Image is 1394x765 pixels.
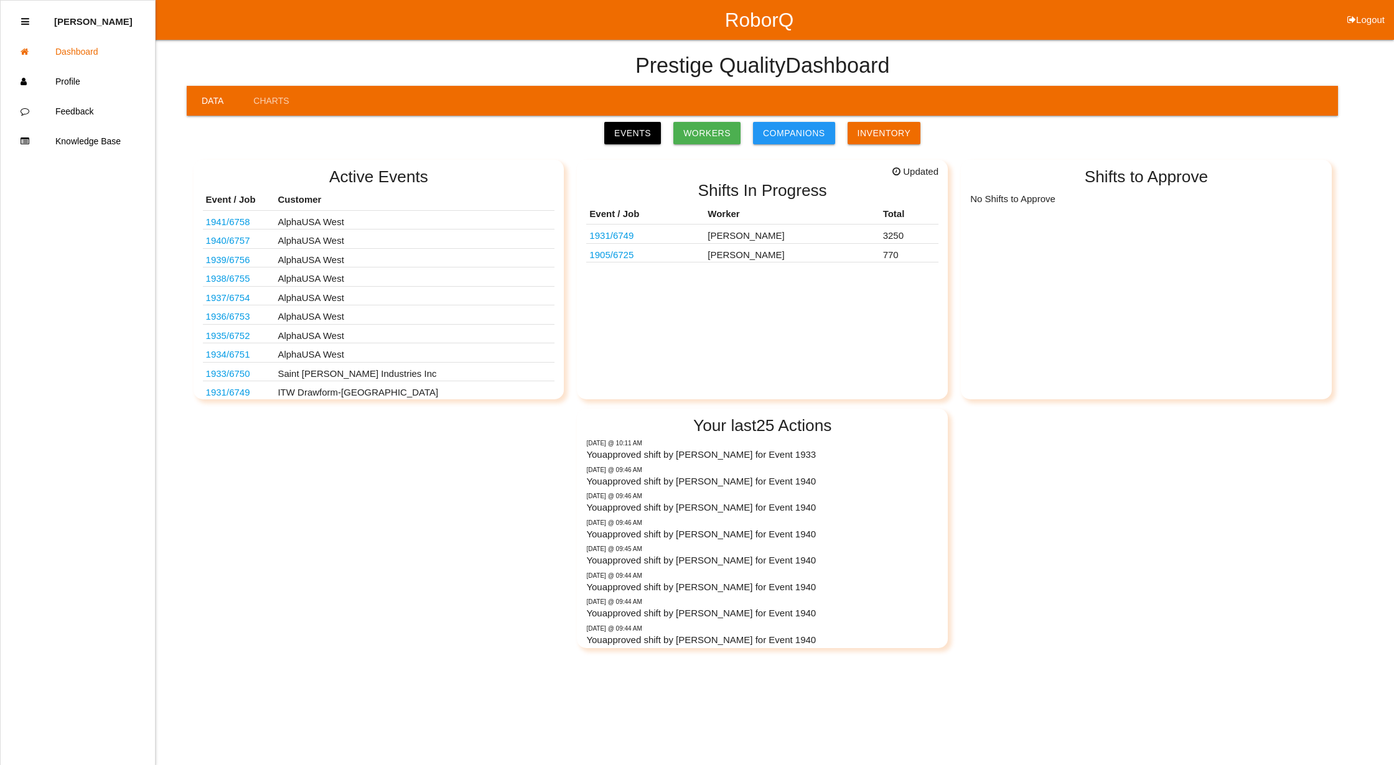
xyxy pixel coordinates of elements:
[54,7,133,27] p: Diana Harris
[274,286,554,305] td: AlphaUSA West
[586,580,938,595] p: You approved shift by [PERSON_NAME] for Event 1940
[206,368,250,379] a: 1933/6750
[203,343,275,363] td: S2026-01
[586,518,938,527] p: Today @ 09:46 AM
[1,37,155,67] a: Dashboard
[970,168,1322,186] h2: Shifts to Approve
[206,254,250,265] a: 1939/6756
[586,571,938,580] p: Today @ 09:44 AM
[586,624,938,633] p: Today @ 09:44 AM
[586,438,938,448] p: Today @ 10:11 AM
[586,554,938,568] p: You approved shift by [PERSON_NAME] for Event 1940
[1,67,155,96] a: Profile
[203,305,275,325] td: S2070-02
[274,248,554,267] td: AlphaUSA West
[892,165,938,179] span: Updated
[589,230,634,241] a: 1931/6749
[589,249,634,260] a: 1905/6725
[586,633,938,647] p: You approved shift by [PERSON_NAME] for Event 1940
[880,243,938,262] td: 770
[586,225,938,244] tr: TI PN HYSO0086AAF00 -ITW PN 5463
[206,330,250,341] a: 1935/6752
[274,267,554,287] td: AlphaUSA West
[586,597,938,606] p: Today @ 09:44 AM
[880,204,938,225] th: Total
[970,190,1322,206] p: No Shifts to Approve
[1,126,155,156] a: Knowledge Base
[673,122,741,144] a: Workers
[586,491,938,501] p: Today @ 09:46 AM
[704,243,879,262] td: [PERSON_NAME]
[586,243,704,262] td: 10301666
[21,7,29,37] div: Close
[1,96,155,126] a: Feedback
[586,182,938,200] h2: Shifts In Progress
[203,168,555,186] h2: Active Events
[203,362,275,381] td: 86560053 / 86560052 (@ Avancez Hazel Park)
[586,225,704,244] td: TI PN HYSO0086AAF00 -ITW PN 5463
[604,122,661,144] a: Events
[586,417,938,435] h2: Your last 25 Actions
[586,606,938,621] p: You approved shift by [PERSON_NAME] for Event 1940
[586,465,938,475] p: Today @ 09:46 AM
[206,216,250,227] a: 1941/6758
[635,54,890,78] h4: Prestige Quality Dashboard
[274,190,554,210] th: Customer
[203,210,275,229] td: S1873
[238,86,304,116] a: Charts
[203,267,275,287] td: BA1194-02
[203,381,275,401] td: TI PN HYSO0086AAF00 -ITW PN 5463
[206,273,250,284] a: 1938/6755
[274,324,554,343] td: AlphaUSA West
[586,243,938,262] tr: 10301666
[203,324,275,343] td: S1391
[274,210,554,229] td: AlphaUSA West
[274,305,554,325] td: AlphaUSA West
[753,122,835,144] a: Companions
[187,86,238,116] a: Data
[586,501,938,515] p: You approved shift by [PERSON_NAME] for Event 1940
[274,362,554,381] td: Saint [PERSON_NAME] Industries Inc
[704,204,879,225] th: Worker
[586,204,704,225] th: Event / Job
[206,292,250,303] a: 1937/6754
[203,190,275,210] th: Event / Job
[704,225,879,244] td: [PERSON_NAME]
[586,448,938,462] p: You approved shift by [PERSON_NAME] for Event 1933
[848,122,921,144] a: Inventory
[203,286,275,305] td: K9250H
[206,349,250,359] a: 1934/6751
[206,311,250,322] a: 1936/6753
[203,229,275,249] td: K13360
[880,225,938,244] td: 3250
[274,343,554,363] td: AlphaUSA West
[274,229,554,249] td: AlphaUSA West
[586,544,938,554] p: Today @ 09:45 AM
[206,387,250,397] a: 1931/6749
[586,475,938,489] p: You approved shift by [PERSON_NAME] for Event 1940
[203,248,275,267] td: S2050-00
[274,381,554,401] td: ITW Drawform-[GEOGRAPHIC_DATA]
[206,235,250,246] a: 1940/6757
[586,527,938,542] p: You approved shift by [PERSON_NAME] for Event 1940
